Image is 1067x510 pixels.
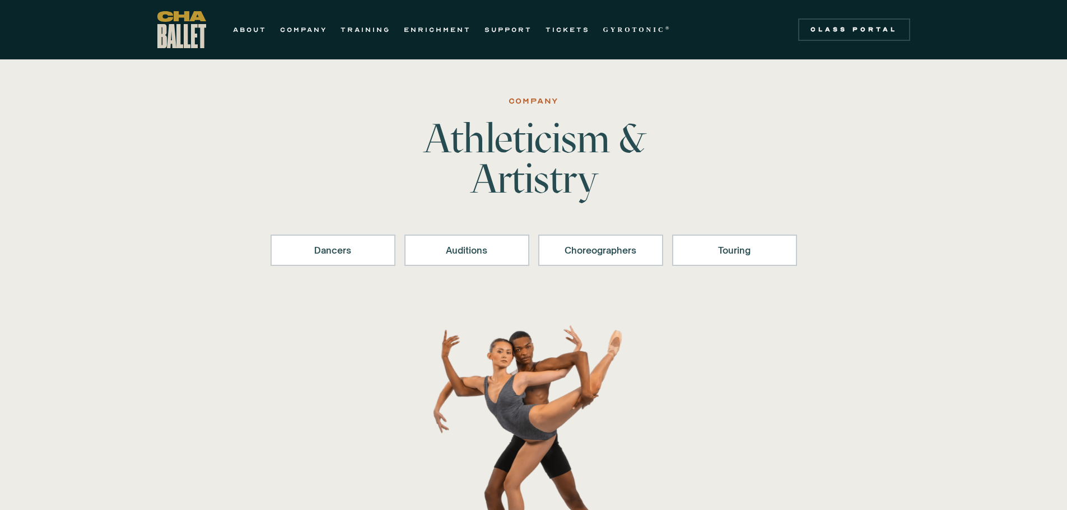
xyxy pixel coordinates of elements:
[672,235,797,266] a: Touring
[285,244,381,257] div: Dancers
[404,235,529,266] a: Auditions
[553,244,649,257] div: Choreographers
[359,118,709,199] h1: Athleticism & Artistry
[805,25,903,34] div: Class Portal
[546,23,590,36] a: TICKETS
[603,23,672,36] a: GYROTONIC®
[603,26,665,34] strong: GYROTONIC
[233,23,267,36] a: ABOUT
[687,244,782,257] div: Touring
[404,23,471,36] a: ENRICHMENT
[419,244,515,257] div: Auditions
[665,25,672,31] sup: ®
[341,23,390,36] a: TRAINING
[798,18,910,41] a: Class Portal
[484,23,532,36] a: SUPPORT
[538,235,663,266] a: Choreographers
[271,235,395,266] a: Dancers
[280,23,327,36] a: COMPANY
[157,11,206,48] a: home
[509,95,559,108] div: Company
